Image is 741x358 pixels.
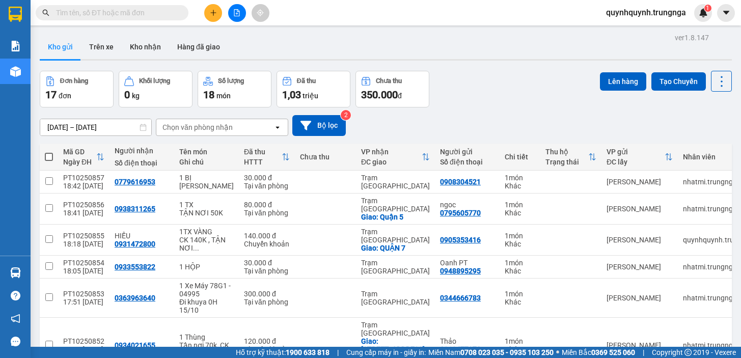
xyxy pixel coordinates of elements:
span: 1 [706,5,709,12]
div: ngoc [440,201,495,209]
div: Oanh PT [440,259,495,267]
button: Chưa thu350.000đ [355,71,429,107]
div: 1 món [505,201,535,209]
div: PT10250853 [63,290,104,298]
span: kg [132,92,140,100]
div: 1 TX [179,201,234,209]
div: Ghi chú [179,158,234,166]
div: 120.000 đ [244,337,290,345]
th: Toggle SortBy [356,144,435,171]
span: 0 [124,89,130,101]
div: 0363963640 [115,294,155,302]
div: Số điện thoại [115,159,169,167]
div: Khác [505,240,535,248]
button: Kho gửi [40,35,81,59]
div: Chi tiết [505,153,535,161]
span: ... [193,244,199,252]
div: Đã thu [297,77,316,85]
div: 1TX VÀNG [179,228,234,236]
div: PT10250854 [63,259,104,267]
div: 0931472800 [115,240,155,248]
div: 17:44 [DATE] [63,345,104,353]
div: [PERSON_NAME] [607,178,673,186]
div: Tại văn phòng [244,209,290,217]
div: 1 Thùng [179,333,234,341]
span: đ [398,92,402,100]
div: 0779616953 [115,178,155,186]
img: logo-vxr [9,7,22,22]
img: icon-new-feature [699,8,708,17]
div: [PERSON_NAME] [607,294,673,302]
button: Số lượng18món [198,71,271,107]
div: 0795605770 [440,209,481,217]
div: Khác [505,182,535,190]
span: đơn [59,92,71,100]
span: món [216,92,231,100]
div: Chưa thu [300,153,351,161]
div: 140.000 đ [244,232,290,240]
span: notification [11,314,20,323]
div: [PERSON_NAME] [607,236,673,244]
div: HIẾU [115,232,169,240]
div: Khác [505,267,535,275]
div: 1 món [505,232,535,240]
div: 1 HỘP [179,263,234,271]
div: VP nhận [361,148,422,156]
div: Chuyển khoản [244,345,290,353]
button: Tạo Chuyến [651,72,706,91]
span: | [643,347,644,358]
span: Miền Bắc [562,347,635,358]
div: Tại văn phòng [244,298,290,306]
span: plus [210,9,217,16]
div: Tên món [179,148,234,156]
div: 17:51 [DATE] [63,298,104,306]
input: Select a date range. [40,119,151,135]
th: Toggle SortBy [540,144,601,171]
button: caret-down [717,4,735,22]
div: HTTT [244,158,282,166]
th: Toggle SortBy [601,144,678,171]
div: VP gửi [607,148,665,156]
button: plus [204,4,222,22]
div: 18:42 [DATE] [63,182,104,190]
button: file-add [228,4,246,22]
span: message [11,337,20,346]
div: 0934021655 [115,341,155,349]
div: PT10250856 [63,201,104,209]
span: 17 [45,89,57,101]
div: Giao: Quận 5 [361,213,430,221]
div: 1 món [505,290,535,298]
div: Số lượng [218,77,244,85]
div: Người nhận [115,147,169,155]
div: ĐC giao [361,158,422,166]
span: ⚪️ [556,350,559,354]
div: 1 BỊ THANH LONG [179,174,234,190]
div: Tận nơi 70k, CK 120k [179,341,234,357]
div: Khác [505,298,535,306]
div: 0938311265 [115,205,155,213]
div: [PERSON_NAME] [607,341,673,349]
span: question-circle [11,291,20,300]
div: Người gửi [440,148,495,156]
div: PT10250857 [63,174,104,182]
div: Thu hộ [545,148,588,156]
div: 30.000 đ [244,174,290,182]
div: 1 món [505,259,535,267]
span: Hỗ trợ kỹ thuật: [236,347,330,358]
span: 350.000 [361,89,398,101]
button: Trên xe [81,35,122,59]
div: Trạm [GEOGRAPHIC_DATA] [361,174,430,190]
div: Chuyển khoản [244,240,290,248]
span: triệu [303,92,318,100]
img: solution-icon [10,41,21,51]
div: CK 140K , TẬN NƠI 100K [179,236,234,252]
div: 1 món [505,337,535,345]
span: Cung cấp máy in - giấy in: [346,347,426,358]
th: Toggle SortBy [239,144,295,171]
div: 300.000 đ [244,290,290,298]
div: 0344666783 [440,294,481,302]
span: Miền Nam [428,347,554,358]
div: Đi khuya 0H 15/10 [179,298,234,314]
div: TẬN NƠI 50K [179,209,234,217]
div: 18:05 [DATE] [63,267,104,275]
